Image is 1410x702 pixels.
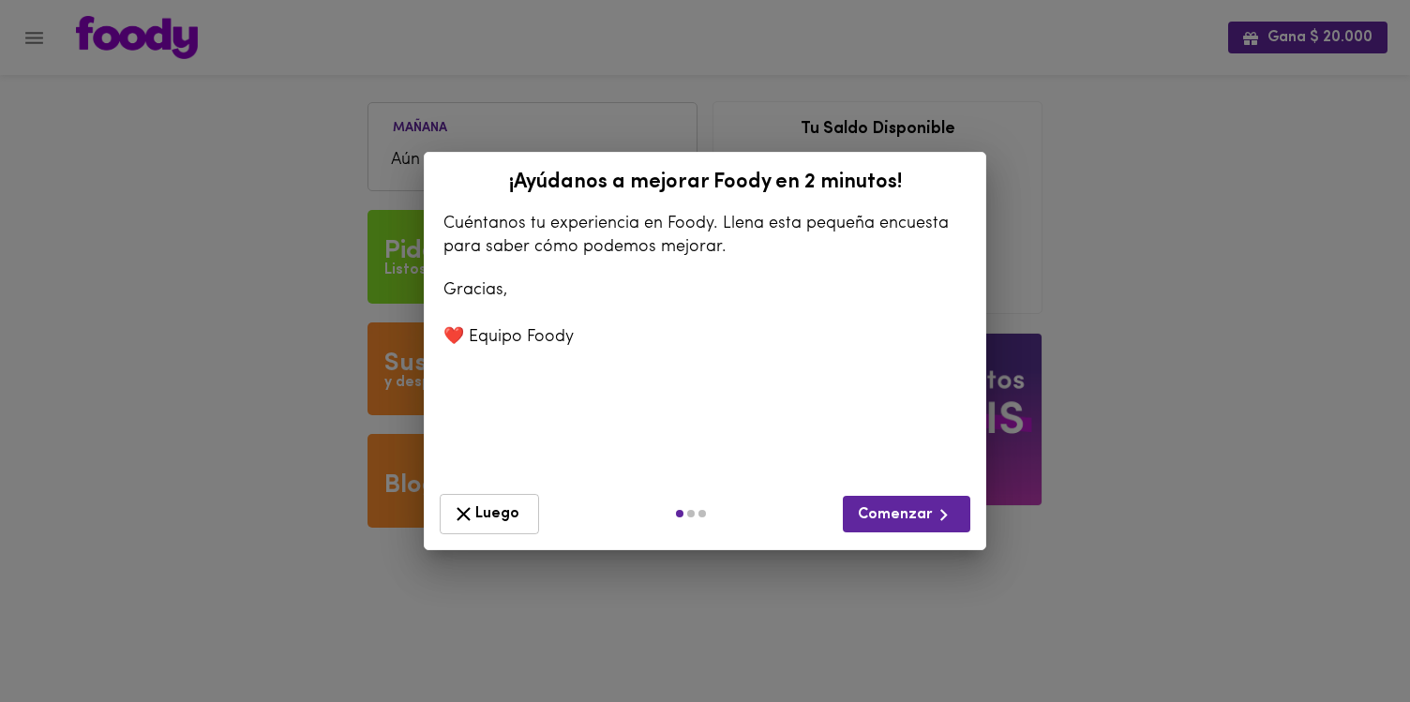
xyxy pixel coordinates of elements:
p: Cuéntanos tu experiencia en Foody. Llena esta pequeña encuesta para saber cómo podemos mejorar. [443,213,967,260]
button: Comenzar [843,496,970,532]
span: Luego [452,502,527,526]
span: Comenzar [858,503,955,527]
h2: ¡Ayúdanos a mejorar Foody en 2 minutos! [434,172,976,194]
button: Luego [440,494,539,534]
iframe: Messagebird Livechat Widget [1301,593,1391,683]
p: Gracias, ❤️ Equipo Foody [443,279,967,351]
